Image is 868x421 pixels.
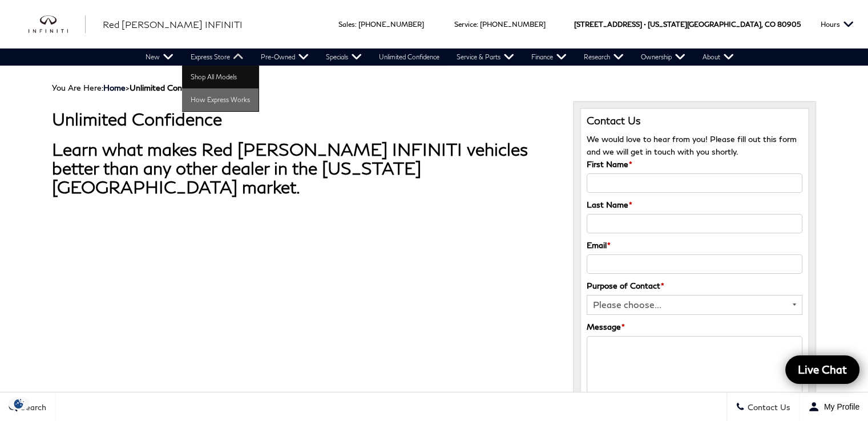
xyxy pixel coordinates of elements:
[52,83,209,92] span: You Are Here:
[103,18,243,31] a: Red [PERSON_NAME] INFINITI
[575,48,632,66] a: Research
[103,83,126,92] a: Home
[587,321,625,333] label: Message
[355,20,357,29] span: :
[587,115,802,127] h3: Contact Us
[370,48,448,66] a: Unlimited Confidence
[819,402,859,411] span: My Profile
[574,20,801,29] a: [STREET_ADDRESS] • [US_STATE][GEOGRAPHIC_DATA], CO 80905
[52,83,816,92] div: Breadcrumbs
[358,20,424,29] a: [PHONE_NUMBER]
[338,20,355,29] span: Sales
[792,362,853,377] span: Live Chat
[480,20,546,29] a: [PHONE_NUMBER]
[454,20,477,29] span: Service
[745,402,790,412] span: Contact Us
[103,19,243,30] span: Red [PERSON_NAME] INFINITI
[252,48,317,66] a: Pre-Owned
[6,398,32,410] img: Opt-Out Icon
[137,48,742,66] nav: Main Navigation
[523,48,575,66] a: Finance
[477,20,478,29] span: :
[587,239,611,252] label: Email
[587,280,664,292] label: Purpose of Contact
[800,392,868,421] button: Open user profile menu
[52,220,372,400] iframe: YouTube video player
[694,48,742,66] a: About
[182,48,252,66] a: Express Store
[785,355,859,384] a: Live Chat
[29,15,86,34] img: INFINITI
[6,398,32,410] section: Click to Open Cookie Consent Modal
[137,48,182,66] a: New
[448,48,523,66] a: Service & Parts
[182,66,259,88] a: Shop All Models
[52,110,556,128] h1: Unlimited Confidence
[317,48,370,66] a: Specials
[52,139,528,197] strong: Learn what makes Red [PERSON_NAME] INFINITI vehicles better than any other dealer in the [US_STAT...
[632,48,694,66] a: Ownership
[29,15,86,34] a: infiniti
[130,83,209,92] strong: Unlimited Confidence
[587,158,632,171] label: First Name
[103,83,209,92] span: >
[182,88,259,111] a: How Express Works
[18,402,46,412] span: Search
[587,134,797,156] span: We would love to hear from you! Please fill out this form and we will get in touch with you shortly.
[587,199,632,211] label: Last Name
